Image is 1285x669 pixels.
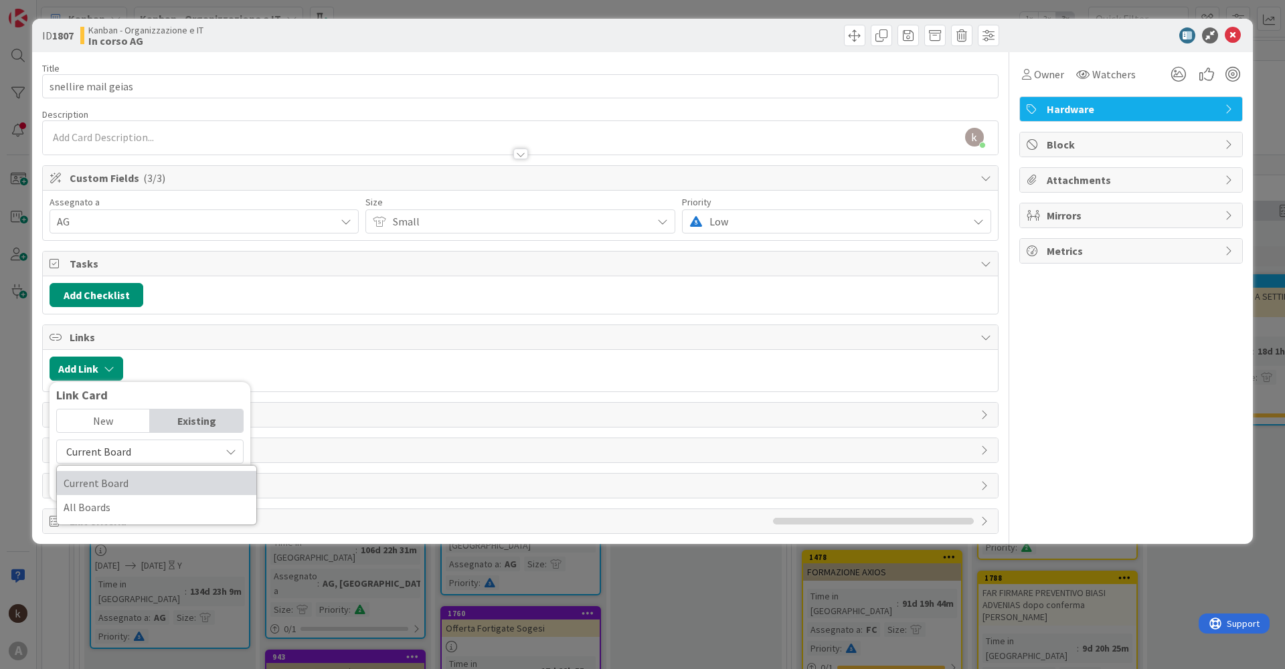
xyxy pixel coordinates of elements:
[143,171,165,185] span: ( 3/3 )
[1034,66,1064,82] span: Owner
[50,197,359,207] div: Assegnato a
[70,478,974,494] span: Dates
[1047,243,1218,259] span: Metrics
[56,389,244,402] div: Link Card
[88,35,203,46] b: In corso AG
[70,256,974,272] span: Tasks
[1047,172,1218,188] span: Attachments
[57,213,335,229] span: AG
[965,128,984,147] img: AAcHTtd5rm-Hw59dezQYKVkaI0MZoYjvbSZnFopdN0t8vu62=s96-c
[64,497,250,517] span: All Boards
[42,108,88,120] span: Description
[42,62,60,74] label: Title
[1047,101,1218,117] span: Hardware
[1092,66,1136,82] span: Watchers
[70,407,974,423] span: Comments
[70,170,974,186] span: Custom Fields
[70,329,974,345] span: Links
[50,357,123,381] button: Add Link
[57,471,256,495] a: Current Board
[66,445,131,458] span: Current Board
[1047,207,1218,223] span: Mirrors
[57,495,256,519] a: All Boards
[64,473,250,493] span: Current Board
[709,212,961,231] span: Low
[52,29,74,42] b: 1807
[393,212,645,231] span: Small
[70,513,766,529] span: Exit Criteria
[150,409,243,432] div: Existing
[28,2,61,18] span: Support
[365,197,675,207] div: Size
[70,442,974,458] span: History
[88,25,203,35] span: Kanban - Organizzazione e IT
[57,409,150,432] div: New
[682,197,991,207] div: Priority
[42,27,74,43] span: ID
[1047,136,1218,153] span: Block
[50,283,143,307] button: Add Checklist
[42,74,999,98] input: type card name here...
